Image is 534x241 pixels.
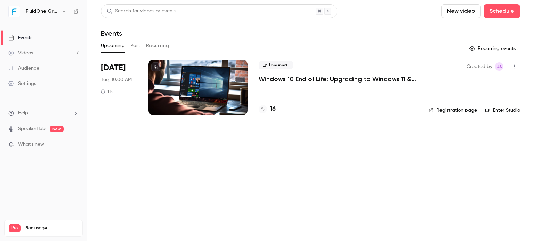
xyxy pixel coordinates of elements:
[50,126,64,132] span: new
[441,4,481,18] button: New video
[497,62,502,71] span: JS
[101,60,137,115] div: Sep 9 Tue, 10:00 AM (Europe/London)
[259,75,418,83] a: Windows 10 End of Life: Upgrading to Windows 11 & the Added Value of Business Premium
[18,110,28,117] span: Help
[8,80,36,87] div: Settings
[270,104,276,114] h4: 16
[70,141,79,148] iframe: Noticeable Trigger
[8,65,39,72] div: Audience
[25,225,78,231] span: Plan usage
[259,61,293,69] span: Live event
[26,8,58,15] h6: FluidOne Group
[130,40,140,51] button: Past
[495,62,503,71] span: Josh Slinger
[18,125,46,132] a: SpeakerHub
[466,43,520,54] button: Recurring events
[8,34,32,41] div: Events
[8,50,33,57] div: Videos
[101,29,122,37] h1: Events
[107,8,176,15] div: Search for videos or events
[101,76,132,83] span: Tue, 10:00 AM
[146,40,169,51] button: Recurring
[18,141,44,148] span: What's new
[429,107,477,114] a: Registration page
[9,6,20,17] img: FluidOne Group
[259,104,276,114] a: 16
[101,40,125,51] button: Upcoming
[484,4,520,18] button: Schedule
[485,107,520,114] a: Enter Studio
[101,89,113,94] div: 1 h
[467,62,492,71] span: Created by
[101,62,126,74] span: [DATE]
[8,110,79,117] li: help-dropdown-opener
[9,224,21,232] span: Pro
